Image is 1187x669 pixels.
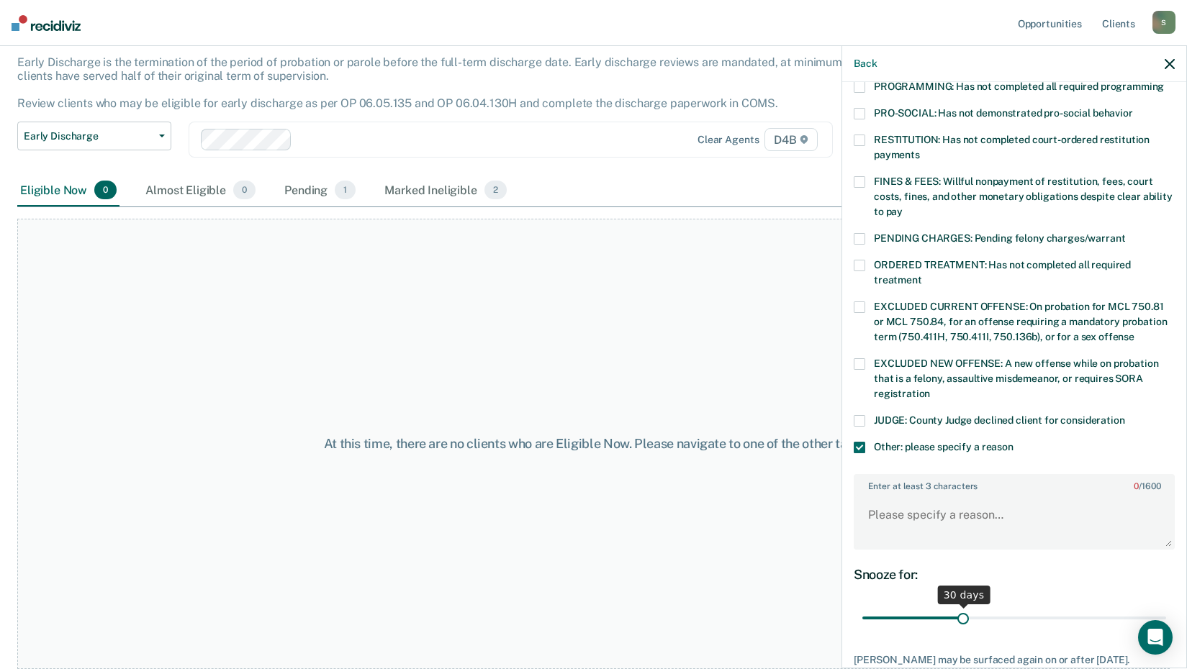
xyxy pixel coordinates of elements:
span: PRO-SOCIAL: Has not demonstrated pro-social behavior [874,107,1133,119]
span: PROGRAMMING: Has not completed all required programming [874,81,1164,92]
div: 30 days [938,586,990,604]
span: 0 [233,181,256,199]
div: Open Intercom Messenger [1138,620,1173,655]
div: S [1152,11,1175,34]
span: EXCLUDED NEW OFFENSE: A new offense while on probation that is a felony, assaultive misdemeanor, ... [874,358,1158,399]
span: 2 [484,181,507,199]
div: Almost Eligible [143,175,258,206]
span: PENDING CHARGES: Pending felony charges/warrant [874,232,1125,244]
div: [PERSON_NAME] may be surfaced again on or after [DATE]. [854,654,1175,666]
span: D4B [764,128,817,151]
div: At this time, there are no clients who are Eligible Now. Please navigate to one of the other tabs. [306,436,882,452]
span: ORDERED TREATMENT: Has not completed all required treatment [874,259,1131,286]
span: / 1600 [1134,481,1160,491]
span: 0 [94,181,117,199]
button: Back [854,58,877,70]
label: Enter at least 3 characters [855,475,1173,491]
div: Eligible Now [17,175,119,206]
span: Early Discharge [24,130,153,142]
div: Clear agents [698,134,759,146]
p: Early Discharge is the termination of the period of probation or parole before the full-term disc... [17,55,873,111]
span: 1 [335,181,356,199]
div: Pending [281,175,358,206]
img: Recidiviz [12,15,81,31]
span: EXCLUDED CURRENT OFFENSE: On probation for MCL 750.81 or MCL 750.84, for an offense requiring a m... [874,301,1167,342]
span: Other: please specify a reason [874,441,1014,452]
span: 0 [1134,481,1139,491]
div: Marked Ineligible [382,175,510,206]
span: FINES & FEES: Willful nonpayment of restitution, fees, court costs, fines, and other monetary obl... [874,176,1173,217]
div: Snooze for: [854,567,1175,583]
span: JUDGE: County Judge declined client for consideration [874,414,1125,426]
span: RESTITUTION: Has not completed court-ordered restitution payments [874,134,1150,160]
